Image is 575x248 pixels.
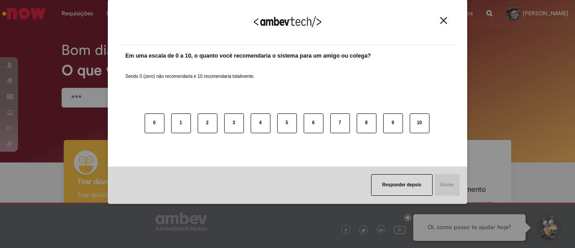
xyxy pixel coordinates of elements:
button: 8 [357,113,376,133]
button: 4 [251,113,270,133]
button: 10 [410,113,429,133]
button: 0 [145,113,164,133]
button: 6 [304,113,323,133]
label: Sendo 0 (zero) não recomendaria e 10 recomendaria totalmente. [125,63,255,80]
button: Responder depois [371,174,433,196]
button: 3 [224,113,244,133]
button: 2 [198,113,217,133]
img: Logo Ambevtech [254,16,321,27]
label: Em uma escala de 0 a 10, o quanto você recomendaria o sistema para um amigo ou colega? [125,52,371,60]
button: 9 [383,113,403,133]
button: 7 [330,113,350,133]
button: 1 [171,113,191,133]
img: Close [440,17,447,24]
button: Close [438,17,450,24]
button: 5 [277,113,297,133]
